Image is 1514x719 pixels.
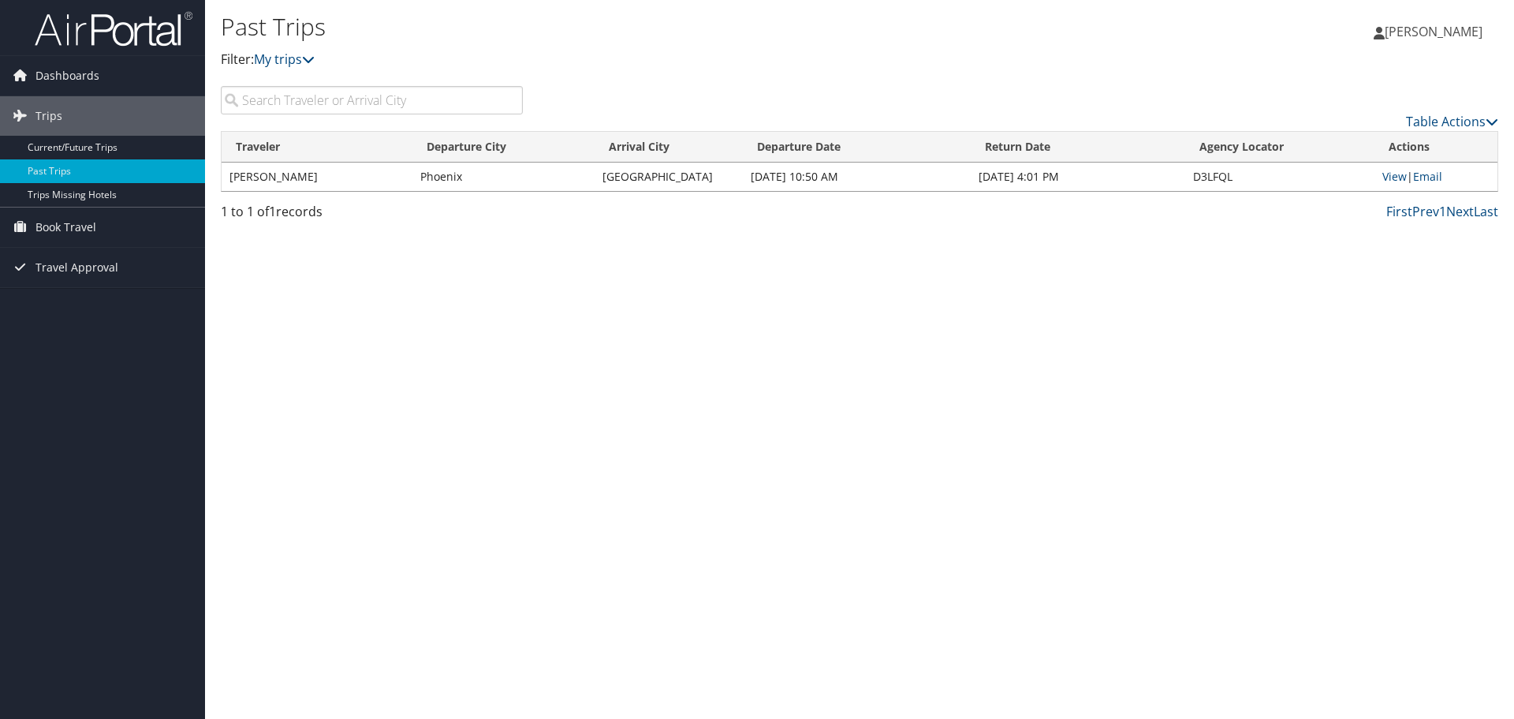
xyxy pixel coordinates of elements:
[221,50,1072,70] p: Filter:
[412,163,595,191] td: Phoenix
[1386,203,1412,220] a: First
[221,86,523,114] input: Search Traveler or Arrival City
[1406,113,1498,130] a: Table Actions
[269,203,276,220] span: 1
[743,163,971,191] td: [DATE] 10:50 AM
[1382,169,1407,184] a: View
[1474,203,1498,220] a: Last
[971,163,1185,191] td: [DATE] 4:01 PM
[1413,169,1442,184] a: Email
[35,96,62,136] span: Trips
[1385,23,1482,40] span: [PERSON_NAME]
[1412,203,1439,220] a: Prev
[221,10,1072,43] h1: Past Trips
[1374,8,1498,55] a: [PERSON_NAME]
[35,208,96,247] span: Book Travel
[1374,163,1497,191] td: |
[1439,203,1446,220] a: 1
[221,202,523,229] div: 1 to 1 of records
[222,163,412,191] td: [PERSON_NAME]
[35,10,192,47] img: airportal-logo.png
[254,51,315,68] a: My trips
[35,56,99,95] span: Dashboards
[1374,132,1497,163] th: Actions
[743,132,971,163] th: Departure Date: activate to sort column ascending
[222,132,412,163] th: Traveler: activate to sort column ascending
[1185,132,1374,163] th: Agency Locator: activate to sort column ascending
[35,248,118,287] span: Travel Approval
[1185,163,1374,191] td: D3LFQL
[412,132,595,163] th: Departure City: activate to sort column ascending
[971,132,1185,163] th: Return Date: activate to sort column ascending
[595,163,743,191] td: [GEOGRAPHIC_DATA]
[1446,203,1474,220] a: Next
[595,132,743,163] th: Arrival City: activate to sort column ascending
